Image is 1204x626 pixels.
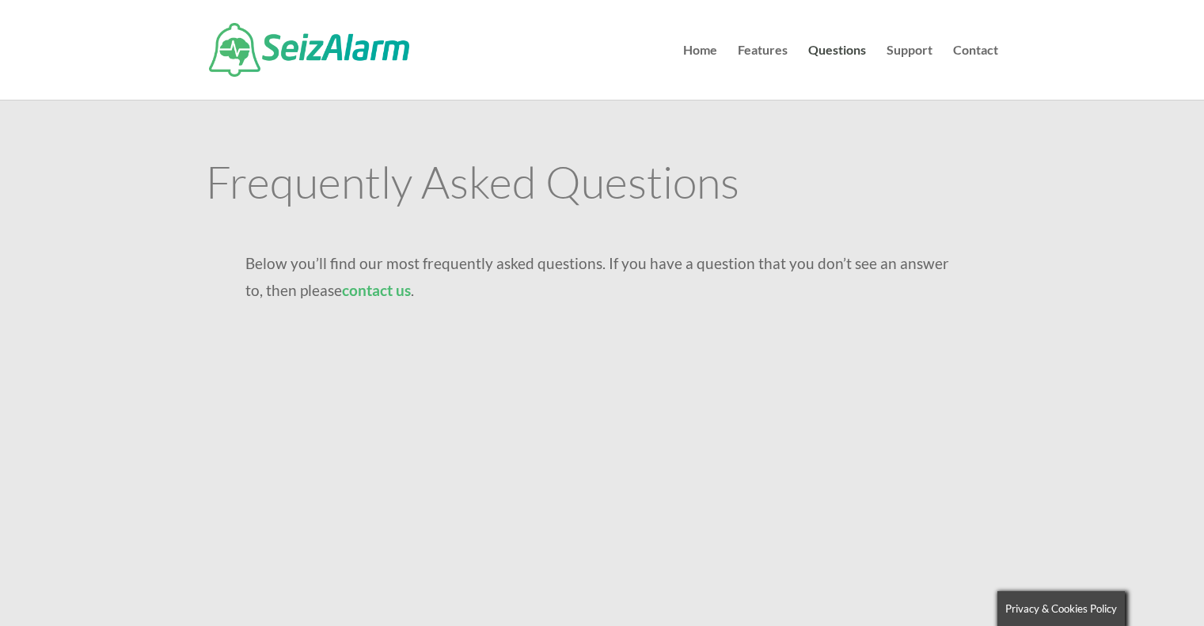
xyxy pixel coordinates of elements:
h1: Frequently Asked Questions [206,159,998,211]
a: Contact [953,44,998,100]
a: contact us [342,281,411,299]
a: Features [738,44,788,100]
a: Home [683,44,717,100]
span: Privacy & Cookies Policy [1005,602,1117,615]
p: Below you’ll find our most frequently asked questions. If you have a question that you don’t see ... [245,250,959,304]
img: SeizAlarm [209,23,409,77]
a: Questions [808,44,866,100]
a: Support [887,44,932,100]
